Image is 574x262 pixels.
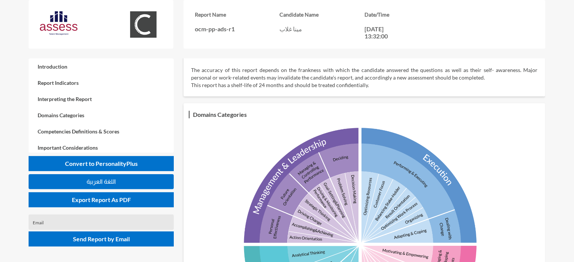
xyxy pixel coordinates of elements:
p: ocm-pp-ads-r1 [195,25,279,32]
img: AssessLogoo.svg [40,11,77,35]
a: Competencies Definitions & Scores [29,123,174,139]
h3: Domains Categories [191,109,249,120]
a: Important Considerations [29,139,174,156]
span: Convert to PersonalityPlus [65,160,138,167]
span: Send Report by Email [73,235,130,242]
img: OCM.svg [125,11,162,38]
a: Domains Categories [29,107,174,123]
p: [DATE] 13:32:00 [364,25,398,40]
span: اللغة العربية [87,178,116,185]
h3: Date/Time [364,11,449,18]
button: Convert to PersonalityPlus [29,156,174,171]
button: Export Report As PDF [29,192,174,207]
a: Report Indicators [29,75,174,91]
button: اللغة العربية [29,174,174,189]
button: Send Report by Email [29,231,174,247]
h3: Report Name [195,11,279,18]
span: Export Report As PDF [72,196,131,203]
p: The accuracy of this report depends on the frankness with which the candidate answered the questi... [191,66,538,81]
a: Introduction [29,58,174,75]
p: This report has a shelf-life of 24 months and should be treated confidentially. [191,81,538,89]
h3: Candidate Name [280,11,364,18]
a: Interpreting the Report [29,91,174,107]
p: مينا غلاب [280,25,364,33]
